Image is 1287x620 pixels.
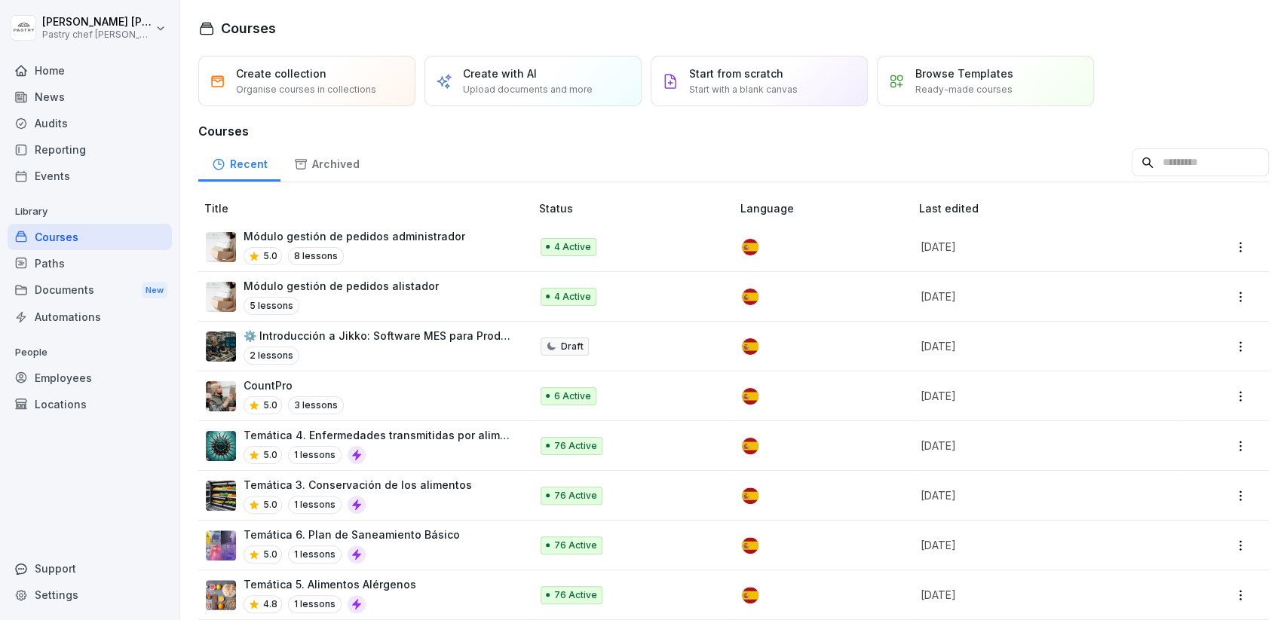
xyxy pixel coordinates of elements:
[206,530,236,560] img: mhb727d105t9k4tb0y7eu9rv.png
[263,597,277,611] p: 4.8
[8,84,172,110] a: News
[740,200,913,216] p: Language
[8,110,172,136] a: Audits
[463,66,537,81] p: Create with AI
[244,527,460,542] p: Temática 6. Plan de Saneamiento Básico
[554,389,591,403] p: 6 Active
[236,83,376,96] p: Organise courses in collections
[244,328,515,344] p: ⚙️ Introducción a Jikko: Software MES para Producción
[554,588,597,602] p: 76 Active
[539,200,734,216] p: Status
[742,487,758,504] img: es.svg
[742,289,758,305] img: es.svg
[742,438,758,454] img: es.svg
[921,239,1161,255] p: [DATE]
[554,240,591,254] p: 4 Active
[244,347,299,365] p: 2 lessons
[554,439,597,453] p: 76 Active
[263,249,277,263] p: 5.0
[236,66,326,81] p: Create collection
[921,289,1161,304] p: [DATE]
[206,232,236,262] img: iaen9j96uzhvjmkazu9yscya.png
[8,365,172,391] a: Employees
[42,16,152,29] p: [PERSON_NAME] [PERSON_NAME]
[206,580,236,610] img: wwf9md3iy1bon5x53p9kcas9.png
[206,282,236,312] img: iaen9j96uzhvjmkazu9yscya.png
[921,338,1161,354] p: [DATE]
[554,539,597,552] p: 76 Active
[554,290,591,304] p: 4 Active
[8,304,172,330] a: Automations
[206,431,236,461] img: frq77ysdix3y9as6qvhv4ihg.png
[244,427,515,443] p: Temática 4. Enfermedades transmitidas por alimentos ETA'S
[463,83,593,96] p: Upload documents and more
[263,548,277,561] p: 5.0
[742,388,758,405] img: es.svg
[288,595,342,613] p: 1 lessons
[8,276,172,304] div: Documents
[8,391,172,417] a: Locations
[263,498,277,512] p: 5.0
[8,224,172,250] a: Courses
[8,582,172,608] a: Settings
[742,239,758,255] img: es.svg
[921,438,1161,454] p: [DATE]
[198,143,280,182] a: Recent
[280,143,372,182] a: Archived
[915,83,1013,96] p: Ready-made courses
[263,399,277,412] p: 5.0
[288,247,344,265] p: 8 lessons
[8,163,172,189] a: Events
[921,487,1161,503] p: [DATE]
[244,297,299,315] p: 5 lessons
[561,340,584,353] p: Draft
[288,396,344,414] p: 3 lessons
[8,276,172,304] a: DocumentsNew
[142,282,167,299] div: New
[244,228,465,244] p: Módulo gestión de pedidos administrador
[689,83,798,96] p: Start with a blank canvas
[244,377,344,393] p: CountPro
[263,448,277,462] p: 5.0
[244,477,472,493] p: Temática 3. Conservación de los alimentos
[244,278,439,294] p: Módulo gestión de pedidos alistador
[742,587,758,603] img: es.svg
[8,136,172,163] a: Reporting
[221,18,276,38] h1: Courses
[288,545,342,563] p: 1 lessons
[8,555,172,582] div: Support
[921,537,1161,553] p: [DATE]
[742,537,758,554] img: es.svg
[915,66,1013,81] p: Browse Templates
[244,576,416,592] p: Temática 5. Alimentos Alérgenos
[689,66,783,81] p: Start from scratch
[288,446,342,464] p: 1 lessons
[8,341,172,365] p: People
[742,338,758,355] img: es.svg
[206,381,236,411] img: nanuqyb3jmpxevmk16xmqivn.png
[554,489,597,502] p: 76 Active
[919,200,1179,216] p: Last edited
[8,200,172,224] p: Library
[206,481,236,511] img: ob1temx17qa248jtpkauy3pv.png
[8,57,172,84] a: Home
[204,200,533,216] p: Title
[8,250,172,276] a: Paths
[921,388,1161,404] p: [DATE]
[206,331,236,362] img: txp9jo0aqkvplb2936hgnpad.png
[42,29,152,40] p: Pastry chef [PERSON_NAME] y Cocina gourmet
[921,587,1161,603] p: [DATE]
